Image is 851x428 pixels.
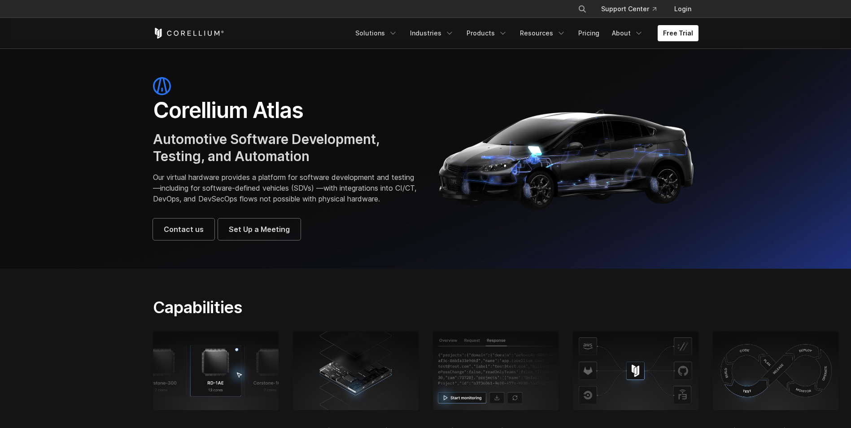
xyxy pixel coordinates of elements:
[667,1,698,17] a: Login
[515,25,571,41] a: Resources
[350,25,403,41] a: Solutions
[153,97,417,124] h1: Corellium Atlas
[594,1,663,17] a: Support Center
[574,1,590,17] button: Search
[567,1,698,17] div: Navigation Menu
[435,102,698,214] img: Corellium_Hero_Atlas_Header
[153,172,417,204] p: Our virtual hardware provides a platform for software development and testing—including for softw...
[461,25,513,41] a: Products
[607,25,649,41] a: About
[573,25,605,41] a: Pricing
[433,332,559,410] img: Response tab, start monitoring; Tooling Integrations
[153,218,214,240] a: Contact us
[405,25,459,41] a: Industries
[573,332,698,410] img: Corellium platform integrating with AWS, GitHub, and CI tools for secure mobile app testing and D...
[229,224,290,235] span: Set Up a Meeting
[218,218,301,240] a: Set Up a Meeting
[153,131,380,164] span: Automotive Software Development, Testing, and Automation
[153,28,224,39] a: Corellium Home
[658,25,698,41] a: Free Trial
[713,332,838,410] img: Continuous testing using physical devices in CI/CD workflows
[164,224,204,235] span: Contact us
[153,332,279,410] img: RD-1AE; 13 cores
[153,297,511,317] h2: Capabilities
[153,77,171,95] img: atlas-icon
[293,332,419,410] img: server-class Arm hardware; SDV development
[350,25,698,41] div: Navigation Menu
